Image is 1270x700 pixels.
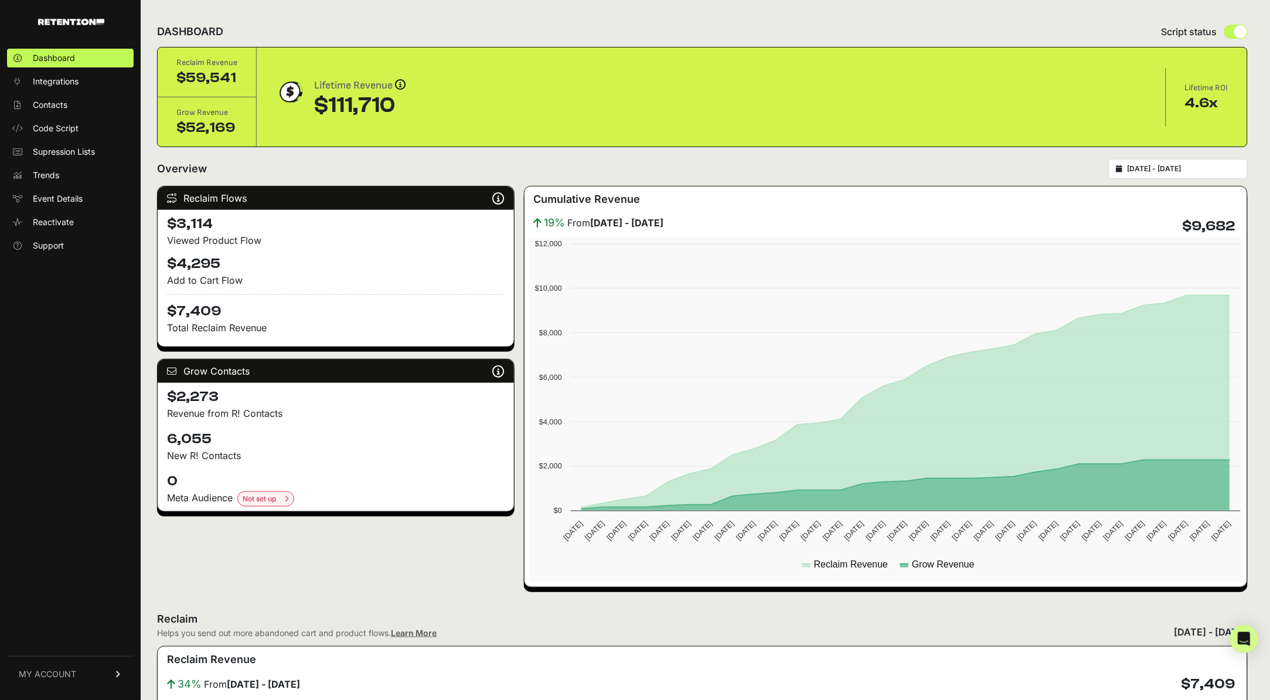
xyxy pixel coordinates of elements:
text: [DATE] [907,519,930,542]
p: Total Reclaim Revenue [167,321,505,335]
div: Viewed Product Flow [167,233,505,247]
text: [DATE] [583,519,606,542]
span: 19% [544,215,566,231]
text: $6,000 [539,373,562,382]
div: $59,541 [176,69,237,87]
strong: [DATE] - [DATE] [591,217,664,229]
text: [DATE] [1102,519,1125,542]
p: Revenue from R! Contacts [167,406,505,420]
strong: [DATE] - [DATE] [227,678,300,690]
a: Learn More [391,628,437,638]
div: $111,710 [314,94,406,117]
text: [DATE] [1058,519,1081,542]
text: [DATE] [648,519,670,542]
text: Reclaim Revenue [814,559,888,569]
div: Open Intercom Messenger [1230,625,1258,653]
a: Contacts [7,96,134,114]
span: Supression Lists [33,146,95,158]
img: dollar-coin-05c43ed7efb7bc0c12610022525b4bbbb207c7efeef5aecc26f025e68dcafac9.png [275,77,305,107]
span: Contacts [33,99,67,111]
text: [DATE] [1145,519,1167,542]
a: Dashboard [7,49,134,67]
text: [DATE] [993,519,1016,542]
h4: 0 [167,472,505,491]
text: [DATE] [561,519,584,542]
text: [DATE] [778,519,801,542]
h2: DASHBOARD [157,23,223,40]
text: $0 [553,506,561,515]
text: [DATE] [972,519,995,542]
a: Trends [7,166,134,185]
a: Support [7,236,134,255]
h3: Reclaim Revenue [167,651,256,668]
text: [DATE] [820,519,843,542]
text: [DATE] [627,519,649,542]
span: From [568,216,664,230]
h4: $2,273 [167,388,505,406]
h4: $9,682 [1183,217,1235,236]
span: MY ACCOUNT [19,668,76,680]
div: Add to Cart Flow [167,273,505,287]
div: Reclaim Flows [158,186,514,210]
text: [DATE] [1123,519,1146,542]
h4: $3,114 [167,215,505,233]
a: Supression Lists [7,142,134,161]
text: $4,000 [539,417,562,426]
a: Code Script [7,119,134,138]
text: [DATE] [1188,519,1211,542]
h4: 6,055 [167,430,505,448]
h3: Cumulative Revenue [534,191,641,208]
text: [DATE] [951,519,973,542]
text: [DATE] [842,519,865,542]
text: [DATE] [605,519,628,542]
text: [DATE] [734,519,757,542]
h4: $7,409 [1182,675,1235,694]
text: [DATE] [864,519,887,542]
h4: $4,295 [167,254,505,273]
text: [DATE] [929,519,952,542]
span: Reactivate [33,216,74,228]
p: New R! Contacts [167,448,505,463]
div: Helps you send out more abandoned cart and product flows. [157,627,437,639]
h2: Overview [157,161,207,177]
div: Grow Contacts [158,359,514,383]
text: [DATE] [1210,519,1232,542]
text: [DATE] [669,519,692,542]
text: [DATE] [886,519,908,542]
text: [DATE] [1015,519,1038,542]
div: Reclaim Revenue [176,57,237,69]
a: Integrations [7,72,134,91]
h2: Reclaim [157,611,437,627]
div: $52,169 [176,118,237,137]
span: Integrations [33,76,79,87]
span: Script status [1162,25,1217,39]
text: $2,000 [539,461,562,470]
text: [DATE] [799,519,822,542]
text: [DATE] [1037,519,1060,542]
div: 4.6x [1185,94,1228,113]
span: From [204,677,300,691]
span: 34% [178,676,202,692]
text: Grow Revenue [912,559,975,569]
span: Trends [33,169,59,181]
h4: $7,409 [167,294,505,321]
span: Event Details [33,193,83,205]
text: [DATE] [713,519,736,542]
img: Retention.com [38,19,104,25]
text: [DATE] [691,519,714,542]
span: Code Script [33,123,79,134]
text: $10,000 [534,284,561,293]
div: Lifetime ROI [1185,82,1228,94]
div: Meta Audience [167,491,505,507]
text: $12,000 [534,239,561,248]
div: Grow Revenue [176,107,237,118]
span: Support [33,240,64,252]
text: [DATE] [1166,519,1189,542]
text: [DATE] [756,519,779,542]
a: MY ACCOUNT [7,656,134,692]
div: [DATE] - [DATE] [1174,625,1248,639]
a: Event Details [7,189,134,208]
text: $8,000 [539,328,562,337]
div: Lifetime Revenue [314,77,406,94]
a: Reactivate [7,213,134,232]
